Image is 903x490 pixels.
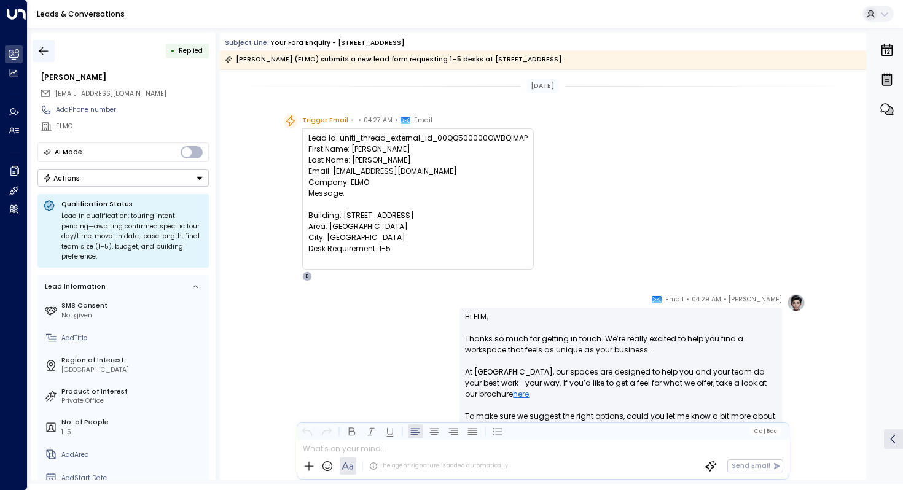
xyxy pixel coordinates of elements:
[300,424,315,438] button: Undo
[171,42,175,59] div: •
[724,294,727,306] span: •
[37,169,209,187] button: Actions
[364,114,393,126] span: 04:27 AM
[319,424,334,438] button: Redo
[37,169,209,187] div: Button group with a nested menu
[750,427,781,435] button: Cc|Bcc
[61,450,205,460] div: AddArea
[61,418,205,427] label: No. of People
[754,428,777,434] span: Cc Bcc
[686,294,689,306] span: •
[692,294,721,306] span: 04:29 AM
[55,89,166,99] span: emma.chandler95@outlook.com
[513,389,529,400] a: here
[787,294,805,312] img: profile-logo.png
[665,294,684,306] span: Email
[61,365,205,375] div: [GEOGRAPHIC_DATA]
[351,114,354,126] span: •
[308,133,528,265] div: Lead Id: uniti_thread_external_id_00QQ500000OWBQlMAP First Name: [PERSON_NAME] Last Name: [PERSON...
[527,79,558,93] div: [DATE]
[61,311,205,321] div: Not given
[302,271,312,281] div: E
[358,114,361,126] span: •
[55,146,82,158] div: AI Mode
[37,9,125,19] a: Leads & Conversations
[270,38,405,48] div: Your Fora Enquiry - [STREET_ADDRESS]
[61,356,205,365] label: Region of Interest
[56,122,209,131] div: ELMO
[42,282,106,292] div: Lead Information
[395,114,398,126] span: •
[41,72,209,83] div: [PERSON_NAME]
[61,211,203,262] div: Lead in qualification: touring intent pending—awaiting confirmed specific tour day/time, move-in ...
[61,301,205,311] label: SMS Consent
[56,105,209,115] div: AddPhone number
[414,114,432,126] span: Email
[225,38,269,47] span: Subject Line:
[729,294,782,306] span: [PERSON_NAME]
[61,396,205,406] div: Private Office
[61,333,205,343] div: AddTitle
[763,428,765,434] span: |
[302,114,348,126] span: Trigger Email
[43,174,80,182] div: Actions
[61,387,205,397] label: Product of Interest
[61,200,203,209] p: Qualification Status
[55,89,166,98] span: [EMAIL_ADDRESS][DOMAIN_NAME]
[61,473,205,483] div: AddStart Date
[61,427,205,437] div: 1-5
[225,53,562,66] div: [PERSON_NAME] (ELMO) submits a new lead form requesting 1–5 desks at [STREET_ADDRESS]
[179,46,203,55] span: Replied
[369,462,508,470] div: The agent signature is added automatically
